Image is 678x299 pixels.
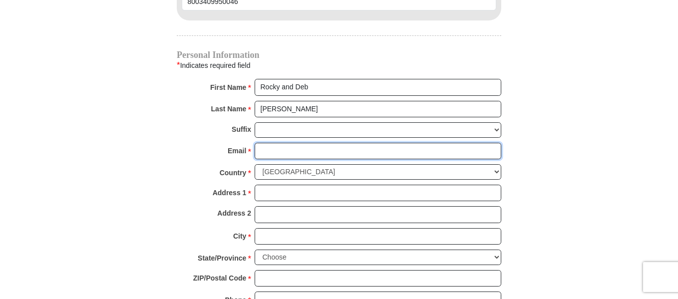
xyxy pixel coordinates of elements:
strong: Suffix [232,122,251,136]
strong: Country [220,166,247,180]
h4: Personal Information [177,51,501,59]
strong: State/Province [198,251,246,265]
div: Indicates required field [177,59,501,72]
strong: Last Name [211,102,247,116]
strong: Email [228,144,246,158]
strong: Address 1 [213,186,247,200]
strong: First Name [210,80,246,94]
strong: ZIP/Postal Code [193,271,247,285]
strong: Address 2 [217,206,251,220]
strong: City [233,229,246,243]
